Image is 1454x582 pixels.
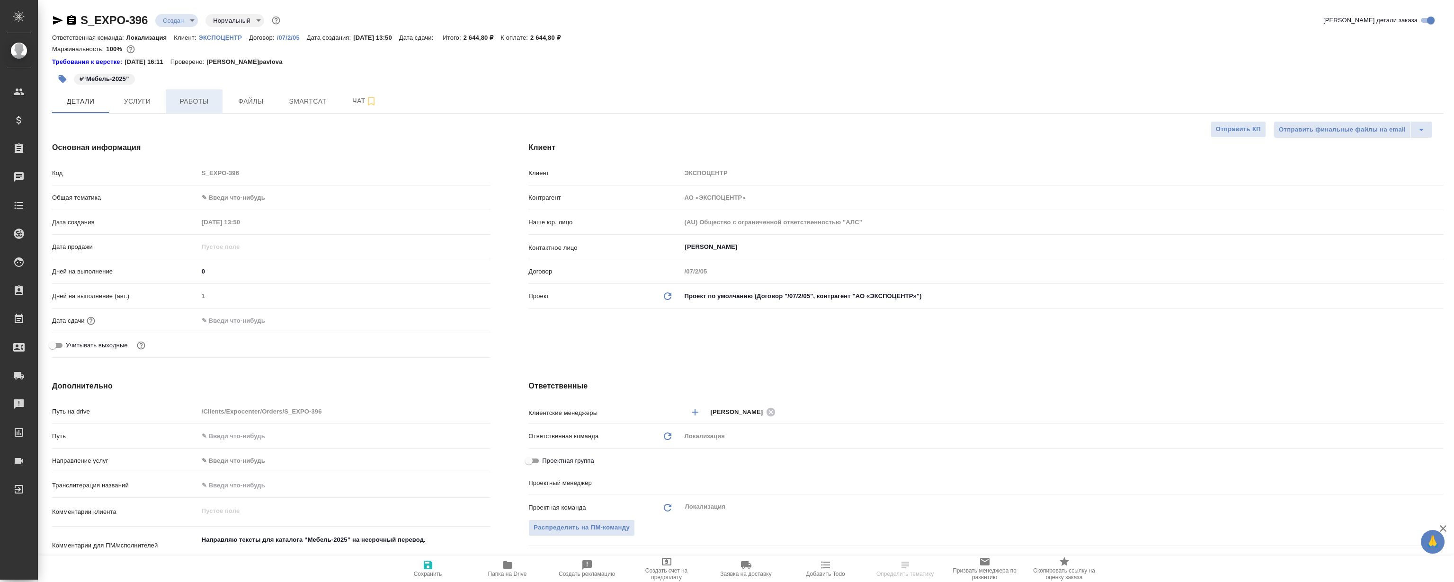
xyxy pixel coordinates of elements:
button: Сохранить [388,556,468,582]
button: Заявка на доставку [706,556,786,582]
p: К оплате: [500,34,530,41]
span: “Мебель-2025” [73,74,136,82]
span: [PERSON_NAME] [710,407,768,417]
span: 🙏 [1425,532,1441,552]
a: Требования к верстке: [52,57,125,67]
p: ЭКСПОЦЕНТР [199,34,249,41]
p: Итого: [443,34,463,41]
span: Работы [171,96,217,107]
span: Детали [58,96,103,107]
div: ✎ Введи что-нибудь [202,456,480,466]
button: Добавить Todo [786,556,865,582]
p: Проверено: [170,57,207,67]
div: ✎ Введи что-нибудь [198,453,491,469]
div: ✎ Введи что-нибудь [202,193,480,203]
input: ✎ Введи что-нибудь [198,265,491,278]
span: Создать счет на предоплату [633,567,701,581]
p: Путь на drive [52,407,198,416]
span: Добавить Todo [806,571,845,577]
button: Скопировать ссылку для ЯМессенджера [52,15,63,26]
p: Дней на выполнение [52,267,198,276]
p: Путь [52,432,198,441]
span: Услуги [115,96,160,107]
p: Дата сдачи: [399,34,436,41]
input: Пустое поле [681,166,1444,180]
input: Пустое поле [198,166,491,180]
h4: Ответственные [528,380,1444,392]
div: [PERSON_NAME] [710,406,778,418]
span: Сохранить [414,571,442,577]
p: Дней на выполнение (авт.) [52,291,198,301]
p: [DATE] 13:50 [353,34,399,41]
p: Проект [528,291,549,301]
p: Дата продажи [52,242,198,252]
button: Если добавить услуги и заполнить их объемом, то дата рассчитается автоматически [85,315,97,327]
span: Smartcat [285,96,330,107]
span: Проектная группа [542,456,594,466]
p: Дата создания [52,218,198,227]
button: Open [1438,481,1440,483]
span: В заказе уже есть ответственный ПМ или ПМ группа [528,520,635,536]
p: Направление услуг [52,456,198,466]
p: 2 644,80 ₽ [464,34,501,41]
p: [PERSON_NAME]pavlova [206,57,289,67]
span: Скопировать ссылку на оценку заказа [1030,567,1098,581]
button: Распределить на ПМ-команду [528,520,635,536]
button: Добавить тэг [52,69,73,89]
input: ✎ Введи что-нибудь [198,314,281,327]
button: Выбери, если сб и вс нужно считать рабочими днями для выполнения заказа. [135,339,147,352]
p: Общая тематика [52,193,198,203]
h4: Основная информация [52,142,491,153]
p: Контрагент [528,193,681,203]
button: Папка на Drive [468,556,547,582]
div: Нажми, чтобы открыть папку с инструкцией [52,57,125,67]
p: Клиентские менеджеры [528,408,681,418]
div: Локализация [681,428,1444,444]
input: ✎ Введи что-нибудь [198,429,491,443]
input: Пустое поле [198,289,491,303]
span: Чат [342,95,387,107]
span: Призвать менеджера по развитию [951,567,1019,581]
span: Заявка на доставку [720,571,771,577]
button: Open [1438,411,1440,413]
span: Распределить на ПМ-команду [534,522,630,533]
p: Маржинальность: [52,45,106,53]
button: Отправить финальные файлы на email [1274,121,1411,138]
span: Файлы [228,96,274,107]
p: Ответственная команда: [52,34,126,41]
p: #“Мебель-2025” [80,74,129,84]
span: Создать рекламацию [559,571,615,577]
button: Создать счет на предоплату [627,556,706,582]
input: Пустое поле [681,215,1444,229]
input: Пустое поле [198,215,281,229]
p: Договор [528,267,681,276]
h4: Клиент [528,142,1444,153]
p: Дата сдачи [52,316,85,326]
button: Создать рекламацию [547,556,627,582]
button: 🙏 [1421,530,1445,554]
div: ✎ Введи что-нибудь [681,550,1444,566]
p: Проектный менеджер [528,478,681,488]
input: Пустое поле [681,265,1444,278]
div: Проект по умолчанию (Договор "/07/2/05", контрагент "АО «ЭКСПОЦЕНТР»") [681,288,1444,304]
button: Добавить менеджера [684,401,706,423]
p: Код [52,168,198,178]
svg: Подписаться [366,96,377,107]
button: Определить тематику [865,556,945,582]
p: Договор: [249,34,277,41]
input: Пустое поле [198,240,281,254]
p: Клиент [528,168,681,178]
button: Скопировать ссылку на оценку заказа [1025,556,1104,582]
textarea: Направляю тексты для каталога “Мебель-2025” на несрочный перевод. [198,532,491,557]
button: Отправить КП [1211,121,1266,138]
div: split button [1274,121,1432,138]
p: 2 644,80 ₽ [530,34,568,41]
button: Создан [160,17,187,25]
button: Нормальный [210,17,253,25]
p: Проектная команда [528,503,586,512]
input: ✎ Введи что-нибудь [198,478,491,492]
button: Open [1438,246,1440,248]
p: Наше юр. лицо [528,218,681,227]
h4: Дополнительно [52,380,491,392]
button: Доп статусы указывают на важность/срочность заказа [270,14,282,26]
